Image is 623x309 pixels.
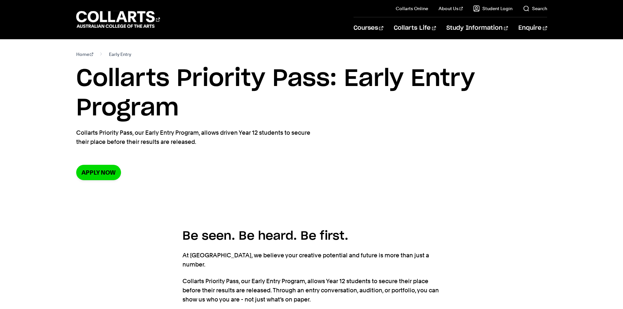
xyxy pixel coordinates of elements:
[76,64,547,123] h1: Collarts Priority Pass: Early Entry Program
[182,278,439,303] span: Collarts Priority Pass, our Early Entry Program, allows Year 12 students to secure their place be...
[523,5,547,12] a: Search
[76,10,160,29] div: Go to homepage
[109,50,131,59] span: Early Entry
[182,230,348,242] span: Be seen. Be heard. Be first.
[76,50,94,59] a: Home
[439,5,463,12] a: About Us
[76,165,121,180] a: Apply now
[518,17,547,39] a: Enquire
[76,128,315,146] p: Collarts Priority Pass, our Early Entry Program, allows driven Year 12 students to secure their p...
[354,17,383,39] a: Courses
[394,17,436,39] a: Collarts Life
[182,252,429,268] span: At [GEOGRAPHIC_DATA], we believe your creative potential and future is more than just a number.
[446,17,508,39] a: Study Information
[473,5,512,12] a: Student Login
[396,5,428,12] a: Collarts Online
